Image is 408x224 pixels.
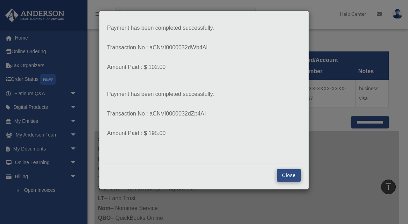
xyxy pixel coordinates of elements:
[107,43,301,52] p: Transaction No : aCNVI0000032dWb4AI
[107,62,301,72] p: Amount Paid : $ 102.00
[107,109,301,119] p: Transaction No : aCNVI0000032dZp4AI
[107,128,301,138] p: Amount Paid : $ 195.00
[107,89,301,99] p: Payment has been completed successfully.
[107,23,301,33] p: Payment has been completed successfully.
[277,169,301,182] button: Close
